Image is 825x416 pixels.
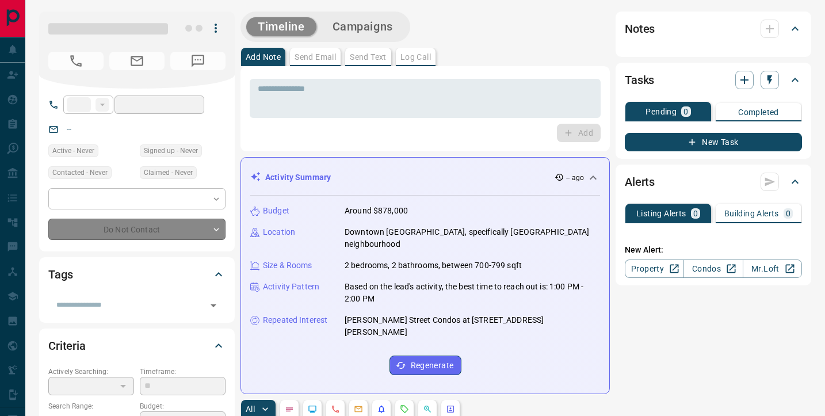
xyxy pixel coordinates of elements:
[389,356,461,375] button: Regenerate
[246,17,316,36] button: Timeline
[683,259,743,278] a: Condos
[423,404,432,414] svg: Opportunities
[625,71,654,89] h2: Tasks
[48,367,134,377] p: Actively Searching:
[625,168,802,196] div: Alerts
[263,281,319,293] p: Activity Pattern
[646,108,677,116] p: Pending
[345,259,522,272] p: 2 bedrooms, 2 bathrooms, between 700-799 sqft
[625,66,802,94] div: Tasks
[724,209,779,217] p: Building Alerts
[625,244,802,256] p: New Alert:
[205,297,221,314] button: Open
[48,332,226,360] div: Criteria
[345,314,600,338] p: [PERSON_NAME] Street Condos at [STREET_ADDRESS][PERSON_NAME]
[683,108,688,116] p: 0
[52,145,94,157] span: Active - Never
[246,53,281,61] p: Add Note
[170,52,226,70] span: No Number
[625,133,802,151] button: New Task
[625,20,655,38] h2: Notes
[48,265,72,284] h2: Tags
[743,259,802,278] a: Mr.Loft
[48,337,86,355] h2: Criteria
[48,52,104,70] span: No Number
[109,52,165,70] span: No Email
[52,167,108,178] span: Contacted - Never
[265,171,331,184] p: Activity Summary
[48,261,226,288] div: Tags
[345,205,408,217] p: Around $878,000
[693,209,698,217] p: 0
[345,281,600,305] p: Based on the lead's activity, the best time to reach out is: 1:00 PM - 2:00 PM
[246,405,255,413] p: All
[786,209,790,217] p: 0
[263,259,312,272] p: Size & Rooms
[636,209,686,217] p: Listing Alerts
[446,404,455,414] svg: Agent Actions
[345,226,600,250] p: Downtown [GEOGRAPHIC_DATA], specifically [GEOGRAPHIC_DATA] neighbourhood
[377,404,386,414] svg: Listing Alerts
[285,404,294,414] svg: Notes
[144,145,198,157] span: Signed up - Never
[308,404,317,414] svg: Lead Browsing Activity
[625,259,684,278] a: Property
[566,173,584,183] p: -- ago
[321,17,404,36] button: Campaigns
[140,367,226,377] p: Timeframe:
[250,167,600,188] div: Activity Summary-- ago
[144,167,193,178] span: Claimed - Never
[738,108,779,116] p: Completed
[48,219,226,240] div: Do Not Contact
[263,205,289,217] p: Budget
[331,404,340,414] svg: Calls
[263,314,327,326] p: Repeated Interest
[625,15,802,43] div: Notes
[354,404,363,414] svg: Emails
[625,173,655,191] h2: Alerts
[67,124,71,133] a: --
[140,401,226,411] p: Budget:
[263,226,295,238] p: Location
[48,401,134,411] p: Search Range:
[400,404,409,414] svg: Requests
